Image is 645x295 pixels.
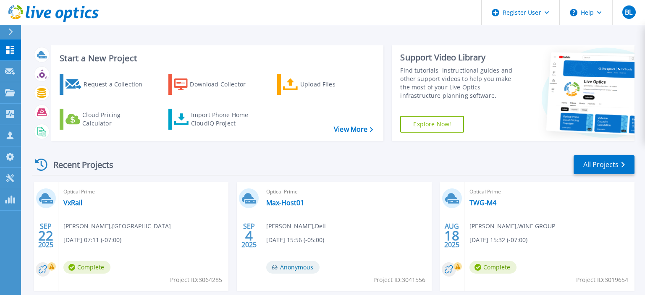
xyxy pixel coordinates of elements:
div: Import Phone Home CloudIQ Project [191,111,257,128]
span: [PERSON_NAME] , [GEOGRAPHIC_DATA] [63,222,171,231]
div: Cloud Pricing Calculator [82,111,149,128]
a: Max-Host01 [266,198,304,207]
span: Complete [63,261,110,274]
a: View More [334,125,373,133]
span: Optical Prime [63,187,223,196]
span: [PERSON_NAME] , Dell [266,222,326,231]
span: 18 [444,232,459,239]
div: Find tutorials, instructional guides and other support videos to help you make the most of your L... [400,66,522,100]
div: Upload Files [300,76,367,93]
span: [DATE] 07:11 (-07:00) [63,235,121,245]
a: VxRail [63,198,82,207]
span: BL [625,9,632,16]
span: Anonymous [266,261,320,274]
span: [PERSON_NAME] , WINE GROUP [469,222,555,231]
span: Complete [469,261,517,274]
a: TWG-M4 [469,198,496,207]
div: SEP 2025 [38,220,54,251]
span: Optical Prime [266,187,426,196]
div: SEP 2025 [241,220,257,251]
span: Project ID: 3019654 [576,275,628,285]
a: Request a Collection [60,74,153,95]
a: All Projects [574,155,635,174]
div: Support Video Library [400,52,522,63]
div: AUG 2025 [444,220,460,251]
a: Explore Now! [400,116,464,133]
span: 4 [245,232,253,239]
span: Project ID: 3064285 [170,275,222,285]
a: Upload Files [277,74,371,95]
span: Optical Prime [469,187,629,196]
span: 22 [38,232,53,239]
div: Request a Collection [84,76,151,93]
span: [DATE] 15:32 (-07:00) [469,235,527,245]
span: [DATE] 15:56 (-05:00) [266,235,324,245]
a: Download Collector [168,74,262,95]
span: Project ID: 3041556 [373,275,425,285]
div: Download Collector [190,76,257,93]
div: Recent Projects [32,154,125,175]
a: Cloud Pricing Calculator [60,109,153,130]
h3: Start a New Project [60,54,373,63]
